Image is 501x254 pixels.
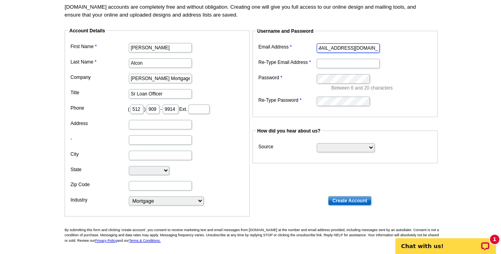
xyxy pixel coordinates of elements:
[71,166,128,173] label: State
[129,239,161,243] a: Terms & Conditions.
[65,228,443,244] p: By submitting this form and clicking 'create account', you consent to receive marketing text and ...
[71,120,128,127] label: Address
[69,103,246,115] dd: ( ) - Ext.
[71,74,128,81] label: Company
[331,84,434,92] p: Between 6 and 20 characters
[95,239,117,243] a: Privacy Policy
[258,143,316,150] label: Source
[328,196,371,205] input: Create Account
[390,229,501,254] iframe: LiveChat chat widget
[71,151,128,158] label: City
[258,97,316,104] label: Re-Type Password
[71,196,128,204] label: Industry
[258,43,316,50] label: Email Address
[256,127,321,134] legend: How did you hear about us?
[256,28,314,35] legend: Username and Password
[71,89,128,96] label: Title
[71,43,128,50] label: First Name
[65,3,443,19] p: [DOMAIN_NAME] accounts are completely free and without obligation. Creating one will give you ful...
[258,59,316,66] label: Re-Type Email Address
[69,27,106,34] legend: Account Details
[71,58,128,65] label: Last Name
[71,105,128,112] label: Phone
[258,74,316,81] label: Password
[71,181,128,188] label: Zip Code
[71,135,128,142] label: -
